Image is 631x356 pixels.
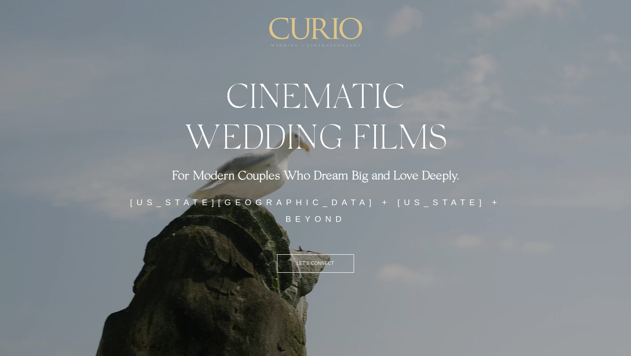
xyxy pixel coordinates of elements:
[172,167,459,182] span: For Modern Couples Who Dream Big and Love Deeply.
[269,18,362,47] img: C_Logo.png
[297,261,334,266] span: LET'S CONNECT
[184,75,447,156] span: CINEMATIC WEDDING FILMS
[277,254,354,273] a: LET'S CONNECT
[130,198,501,224] span: [US_STATE][GEOGRAPHIC_DATA] + [US_STATE] + BEYOND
